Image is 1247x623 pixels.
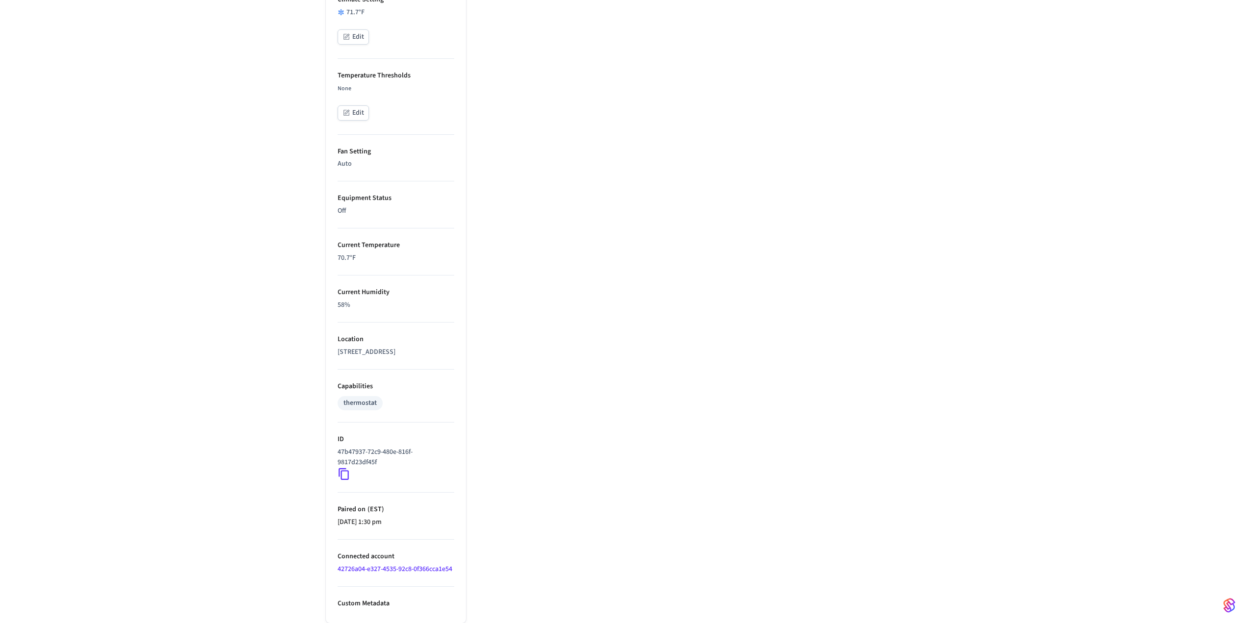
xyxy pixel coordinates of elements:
div: 71.7 °F [338,7,454,18]
p: Temperature Thresholds [338,71,454,81]
p: Fan Setting [338,147,454,157]
span: ( EST ) [366,504,384,514]
p: Capabilities [338,381,454,392]
p: Paired on [338,504,454,515]
p: ID [338,434,454,445]
p: 47b47937-72c9-480e-816f-9817d23df45f [338,447,450,468]
img: SeamLogoGradient.69752ec5.svg [1223,598,1235,613]
p: Connected account [338,551,454,562]
p: Location [338,334,454,345]
p: [DATE] 1:30 pm [338,517,454,527]
p: 70.7 °F [338,253,454,263]
p: Off [338,206,454,216]
button: Edit [338,29,369,45]
p: 58% [338,300,454,310]
span: None [338,84,351,93]
p: [STREET_ADDRESS] [338,347,454,357]
div: thermostat [343,398,377,408]
p: Current Temperature [338,240,454,250]
p: Custom Metadata [338,598,454,609]
p: Auto [338,159,454,169]
a: 42726a04-e327-4535-92c8-0f366cca1e54 [338,564,452,574]
p: Equipment Status [338,193,454,203]
button: Edit [338,105,369,121]
p: Current Humidity [338,287,454,298]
